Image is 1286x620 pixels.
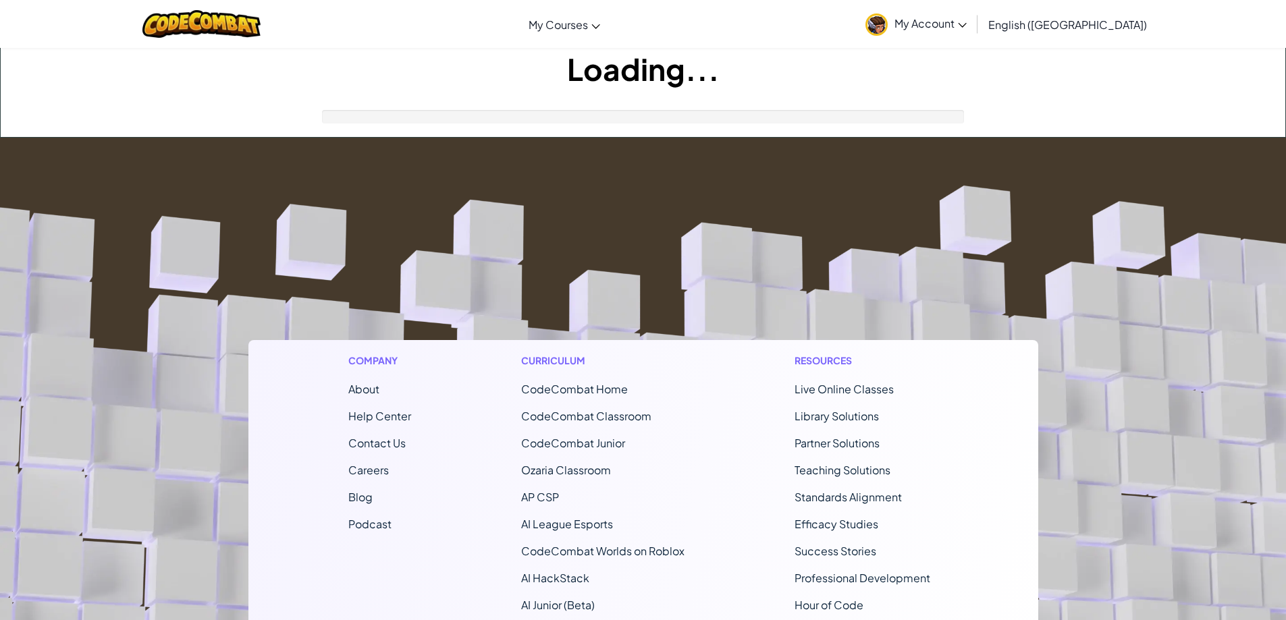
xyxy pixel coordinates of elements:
h1: Resources [795,354,938,368]
span: My Courses [529,18,588,32]
span: English ([GEOGRAPHIC_DATA]) [988,18,1147,32]
a: Professional Development [795,571,930,585]
a: Live Online Classes [795,382,894,396]
a: AP CSP [521,490,559,504]
a: AI HackStack [521,571,589,585]
a: Standards Alignment [795,490,902,504]
a: CodeCombat Worlds on Roblox [521,544,685,558]
a: Ozaria Classroom [521,463,611,477]
img: CodeCombat logo [142,10,261,38]
a: CodeCombat Classroom [521,409,651,423]
h1: Loading... [1,48,1285,90]
a: Hour of Code [795,598,863,612]
a: About [348,382,379,396]
a: Help Center [348,409,411,423]
a: English ([GEOGRAPHIC_DATA]) [982,6,1154,43]
a: Podcast [348,517,392,531]
a: Success Stories [795,544,876,558]
span: CodeCombat Home [521,382,628,396]
a: Library Solutions [795,409,879,423]
a: Careers [348,463,389,477]
a: AI Junior (Beta) [521,598,595,612]
a: My Account [859,3,973,45]
a: AI League Esports [521,517,613,531]
span: Contact Us [348,436,406,450]
a: CodeCombat Junior [521,436,625,450]
a: Blog [348,490,373,504]
span: My Account [894,16,967,30]
a: Efficacy Studies [795,517,878,531]
img: avatar [865,13,888,36]
h1: Curriculum [521,354,685,368]
a: My Courses [522,6,607,43]
a: Partner Solutions [795,436,880,450]
a: Teaching Solutions [795,463,890,477]
h1: Company [348,354,411,368]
